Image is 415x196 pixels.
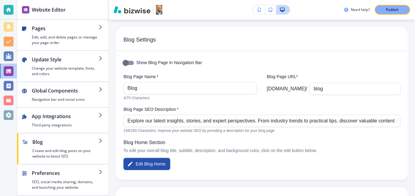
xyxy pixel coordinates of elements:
[17,165,108,195] button: PreferencesSEO, social media sharing, domains, and launching your website.
[17,133,108,164] button: BlogCreate and edit blog posts on your website to boost SEO
[32,122,99,128] h4: Third party integrations
[32,25,99,32] h2: Pages
[17,108,108,133] button: App IntegrationsThird party integrations
[156,5,162,15] img: Your Logo
[32,169,99,177] h2: Preferences
[32,113,99,120] h2: App Integrations
[17,51,108,82] button: Update StyleChange your website template, fonts, and colors
[351,7,370,13] h3: Need help?
[32,97,99,102] h4: Navigation bar and social icons
[17,82,108,107] button: Global ComponentsNavigation bar and social icons
[32,87,99,94] h2: Global Components
[32,34,99,45] h4: Edit, add, and delete pages or manage your page order
[32,56,99,63] h2: Update Style
[123,139,400,146] p: Blog Home Section
[123,106,400,112] label: Blog Page SEO Description
[32,6,66,13] h2: Website Editor
[22,6,29,13] img: editor icon
[32,179,99,190] h4: SEO, social media sharing, domains, and launching your website.
[114,6,150,13] img: Bizwise Logo
[32,138,99,146] h2: Blog
[123,95,253,101] p: 4/70 Characters
[123,37,400,43] span: Blog Settings
[375,5,410,15] button: Publish
[123,74,257,80] label: Blog Page Name
[32,148,99,159] h4: Create and edit blog posts on your website to boost SEO
[267,74,400,80] p: Blog Page URL*
[123,158,170,170] button: Edit Blog Home
[386,7,399,13] p: Publish
[267,85,307,93] p: [DOMAIN_NAME] /
[136,60,202,66] span: Show Blog Page In Navigation Bar
[123,128,396,134] p: 159/160 Characters; Improve your website SEO by providing a description for your blog page
[123,147,400,154] p: To edit your overall blog title, subtitle, description, and background color, click on the edit b...
[32,66,99,77] h4: Change your website template, fonts, and colors
[17,20,108,50] button: PagesEdit, add, and delete pages or manage your page order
